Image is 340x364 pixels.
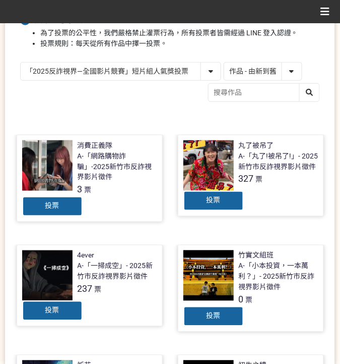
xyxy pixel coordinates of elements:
span: 票 [85,186,92,194]
span: 3 [78,184,83,195]
span: 0 [239,294,244,305]
a: 丸了被吊了A-「丸了!被吊了!」- 2025新竹市反詐視界影片徵件327票投票 [178,135,324,217]
span: 投票 [207,196,221,204]
div: 消費正義隊 [78,140,113,151]
span: 投票 [45,202,59,210]
div: A-「一掃成空」- 2025新竹市反詐視界影片徵件 [78,261,157,282]
li: 投票規則：每天從所有作品中擇一投票。 [40,38,320,49]
a: 竹實文組班A-「小本投資，一本萬利？」- 2025新竹市反詐視界影片徵件0票投票 [178,245,324,332]
input: 搜尋作品 [209,84,319,101]
span: 327 [239,174,254,184]
span: 票 [246,296,253,304]
span: 投票 [45,306,59,315]
li: 為了投票的公平性，我們嚴格禁止灌票行為，所有投票者皆需經過 LINE 登入認證。 [40,28,320,38]
a: 消費正義隊A-「網路購物詐騙」-2025新竹市反詐視界影片徵件3票投票 [17,135,163,222]
div: 4ever [78,250,95,261]
div: 丸了被吊了 [239,140,274,151]
span: 投票 [207,312,221,320]
div: A-「網路購物詐騙」-2025新竹市反詐視界影片徵件 [78,151,157,183]
div: A-「小本投資，一本萬利？」- 2025新竹市反詐視界影片徵件 [239,261,318,293]
span: 237 [78,284,93,294]
a: 4everA-「一掃成空」- 2025新竹市反詐視界影片徵件237票投票 [17,245,163,327]
div: A-「丸了!被吊了!」- 2025新竹市反詐視界影片徵件 [239,151,318,172]
div: 竹實文組班 [239,250,274,261]
span: 票 [95,286,102,294]
span: 票 [256,176,263,184]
